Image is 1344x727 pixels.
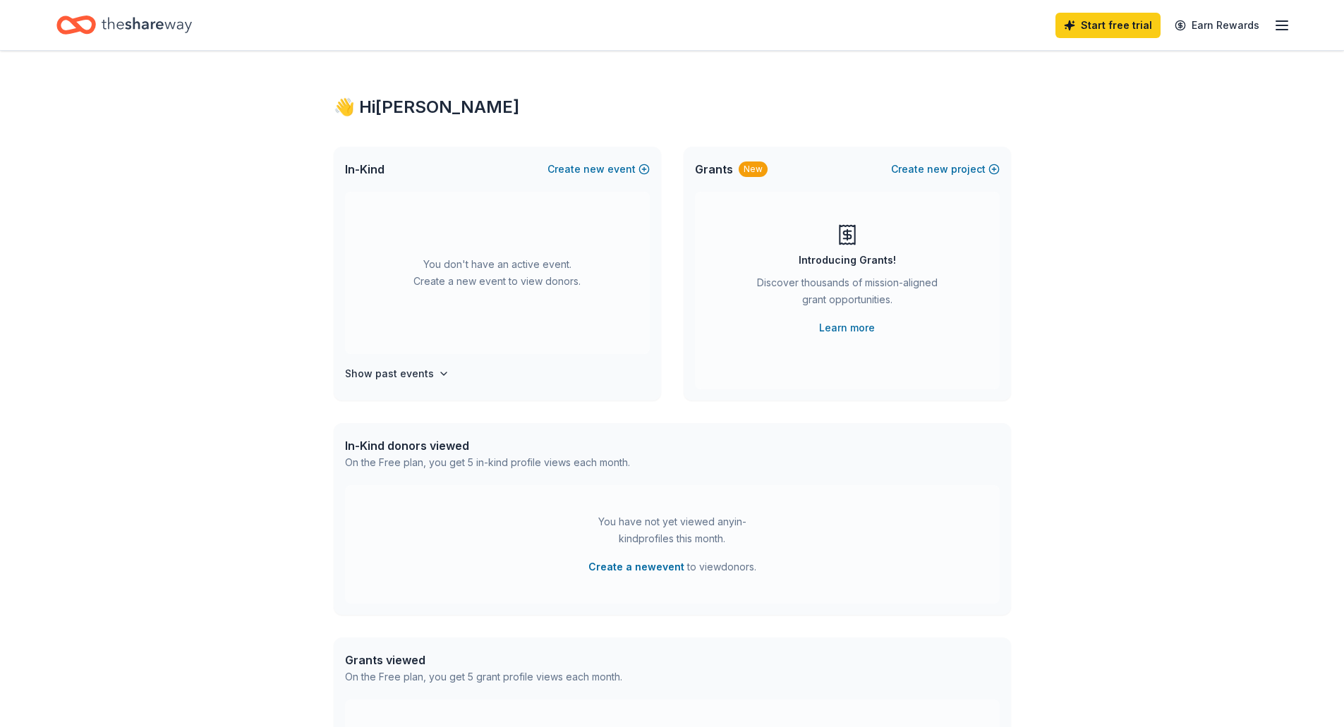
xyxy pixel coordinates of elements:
div: In-Kind donors viewed [345,437,630,454]
span: In-Kind [345,161,385,178]
a: Earn Rewards [1166,13,1268,38]
div: New [739,161,768,177]
div: Grants viewed [345,652,622,668]
div: 👋 Hi [PERSON_NAME] [334,96,1011,118]
span: new [583,161,605,178]
h4: Show past events [345,365,434,382]
button: Show past events [345,365,449,382]
span: new [927,161,948,178]
a: Start free trial [1055,13,1161,38]
div: On the Free plan, you get 5 grant profile views each month. [345,668,622,685]
button: Createnewproject [891,161,1000,178]
div: Discover thousands of mission-aligned grant opportunities. [751,274,943,314]
a: Learn more [819,319,875,336]
div: On the Free plan, you get 5 in-kind profile views each month. [345,454,630,471]
div: You don't have an active event. Create a new event to view donors. [345,192,650,354]
div: You have not yet viewed any in-kind profiles this month. [584,513,761,547]
span: Grants [695,161,733,178]
button: Create a newevent [588,558,684,575]
button: Createnewevent [547,161,650,178]
span: to view donors . [588,558,756,575]
div: Introducing Grants! [799,252,896,269]
a: Home [56,8,192,42]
